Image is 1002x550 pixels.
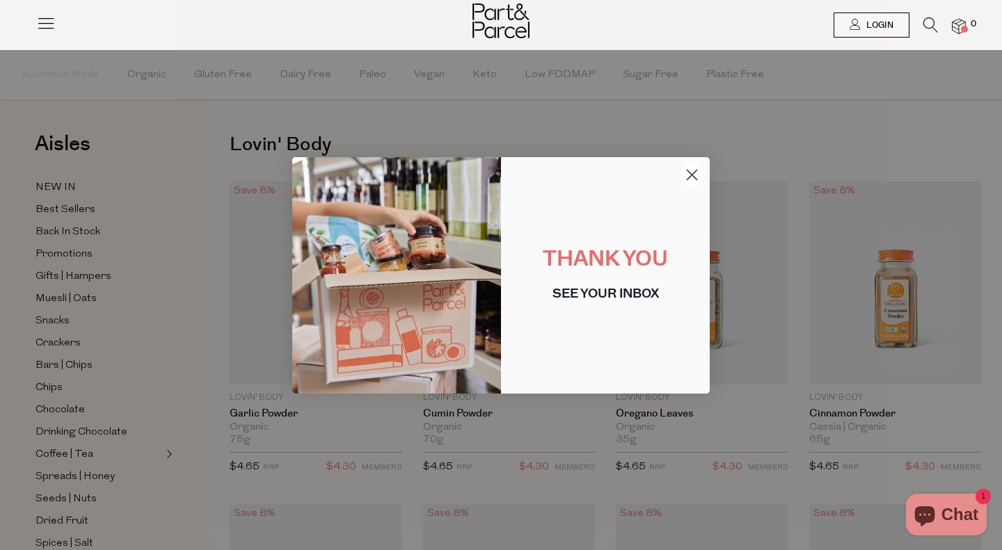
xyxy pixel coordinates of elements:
button: Close dialog [680,163,704,187]
span: THANK YOU [543,250,668,271]
span: Login [863,19,893,31]
img: 1625d8db-003b-427e-bd35-278c4d7a1e35.jpeg [292,157,501,394]
span: 0 [967,18,980,31]
a: 0 [952,19,966,33]
inbox-online-store-chat: Shopify online store chat [902,494,991,539]
img: Part&Parcel [472,3,530,38]
span: SEE YOUR INBOX [552,289,659,301]
a: Login [834,13,909,38]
